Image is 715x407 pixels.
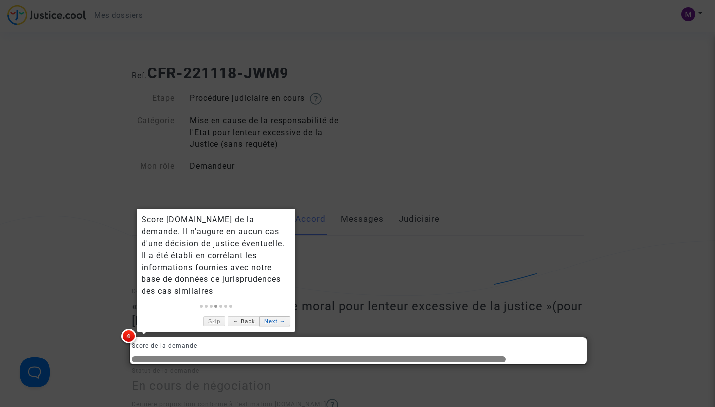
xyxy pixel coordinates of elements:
[259,316,290,327] a: Next →
[203,316,225,327] a: Skip
[132,340,584,352] p: Score de la demande
[142,214,290,297] div: Score [DOMAIN_NAME] de la demande. Il n'augure en aucun cas d'une décision de justice éventuelle....
[228,316,259,327] a: ← Back
[121,329,136,343] span: 4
